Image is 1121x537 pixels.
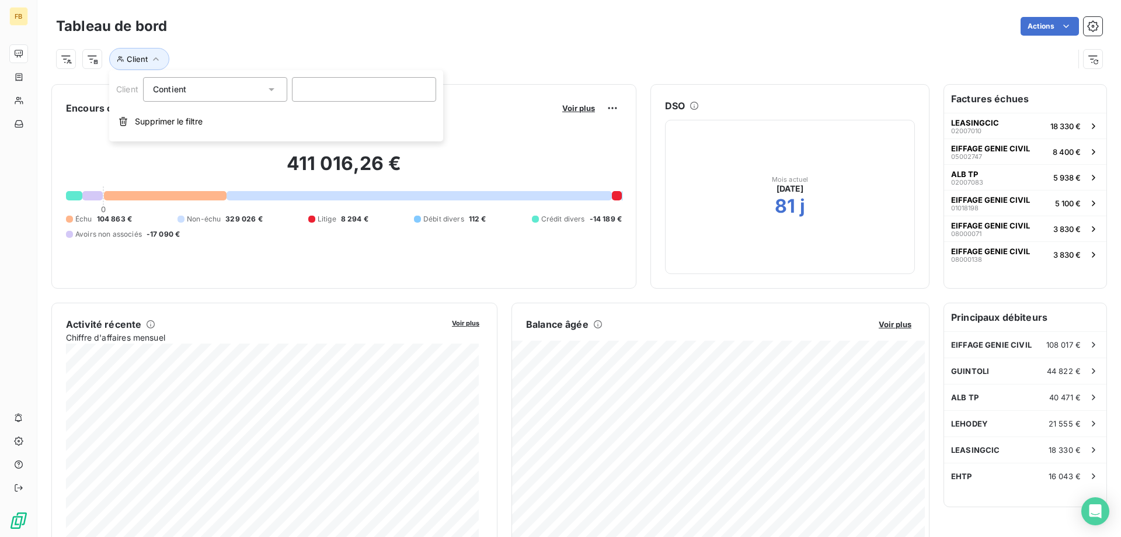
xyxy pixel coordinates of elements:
[423,214,464,224] span: Débit divers
[951,179,983,186] span: 02007083
[526,317,589,331] h6: Balance âgée
[9,7,28,26] div: FB
[951,153,982,160] span: 05002747
[153,84,186,94] span: Contient
[1049,419,1081,428] span: 21 555 €
[875,319,915,330] button: Voir plus
[66,317,141,331] h6: Activité récente
[452,319,479,327] span: Voir plus
[448,317,483,328] button: Voir plus
[944,190,1106,216] button: EIFFAGE GENIE CIVIL010181985 100 €
[1049,393,1081,402] span: 40 471 €
[1055,199,1081,208] span: 5 100 €
[944,216,1106,241] button: EIFFAGE GENIE CIVIL080000713 830 €
[127,54,148,64] span: Client
[101,205,106,214] span: 0
[951,205,979,212] span: 01018198
[9,511,28,530] img: Logo LeanPay
[944,113,1106,138] button: LEASINGCIC0200701018 330 €
[97,214,132,224] span: 104 863 €
[1047,366,1081,376] span: 44 822 €
[1049,472,1081,481] span: 16 043 €
[951,230,981,237] span: 08000071
[951,144,1030,153] span: EIFFAGE GENIE CIVIL
[75,214,92,224] span: Échu
[1046,340,1081,349] span: 108 017 €
[1053,147,1081,157] span: 8 400 €
[951,247,1030,256] span: EIFFAGE GENIE CIVIL
[951,256,982,263] span: 08000138
[1021,17,1079,36] button: Actions
[800,195,805,218] h2: j
[951,169,978,179] span: ALB TP
[944,303,1106,331] h6: Principaux débiteurs
[951,393,979,402] span: ALB TP
[951,127,981,134] span: 02007010
[562,103,595,113] span: Voir plus
[951,195,1030,205] span: EIFFAGE GENIE CIVIL
[135,116,203,127] span: Supprimer le filtre
[541,214,585,224] span: Crédit divers
[777,183,804,195] span: [DATE]
[951,118,999,127] span: LEASINGCIC
[951,340,1032,349] span: EIFFAGE GENIE CIVIL
[944,138,1106,164] button: EIFFAGE GENIE CIVIL050027478 400 €
[590,214,622,224] span: -14 189 €
[147,229,180,240] span: -17 090 €
[66,152,622,187] h2: 411 016,26 €
[1053,173,1081,182] span: 5 938 €
[187,214,221,224] span: Non-échu
[109,48,169,70] button: Client
[318,214,336,224] span: Litige
[775,195,795,218] h2: 81
[1049,445,1081,455] span: 18 330 €
[1053,224,1081,234] span: 3 830 €
[951,472,972,481] span: EHTP
[1053,250,1081,259] span: 3 830 €
[944,164,1106,190] button: ALB TP020070835 938 €
[116,84,138,94] span: Client
[469,214,486,224] span: 112 €
[66,101,133,115] h6: Encours client
[772,176,809,183] span: Mois actuel
[879,320,911,329] span: Voir plus
[944,241,1106,267] button: EIFFAGE GENIE CIVIL080001383 830 €
[1050,122,1081,131] span: 18 330 €
[951,419,988,428] span: LEHODEY
[665,99,685,113] h6: DSO
[1081,497,1109,525] div: Open Intercom Messenger
[951,221,1030,230] span: EIFFAGE GENIE CIVIL
[75,229,142,240] span: Avoirs non associés
[225,214,262,224] span: 329 026 €
[109,109,443,134] button: Supprimer le filtre
[66,331,444,344] span: Chiffre d'affaires mensuel
[341,214,368,224] span: 8 294 €
[951,366,989,376] span: GUINTOLI
[292,77,436,102] input: placeholder
[56,16,167,37] h3: Tableau de bord
[944,85,1106,113] h6: Factures échues
[951,445,1000,455] span: LEASINGCIC
[559,103,598,113] button: Voir plus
